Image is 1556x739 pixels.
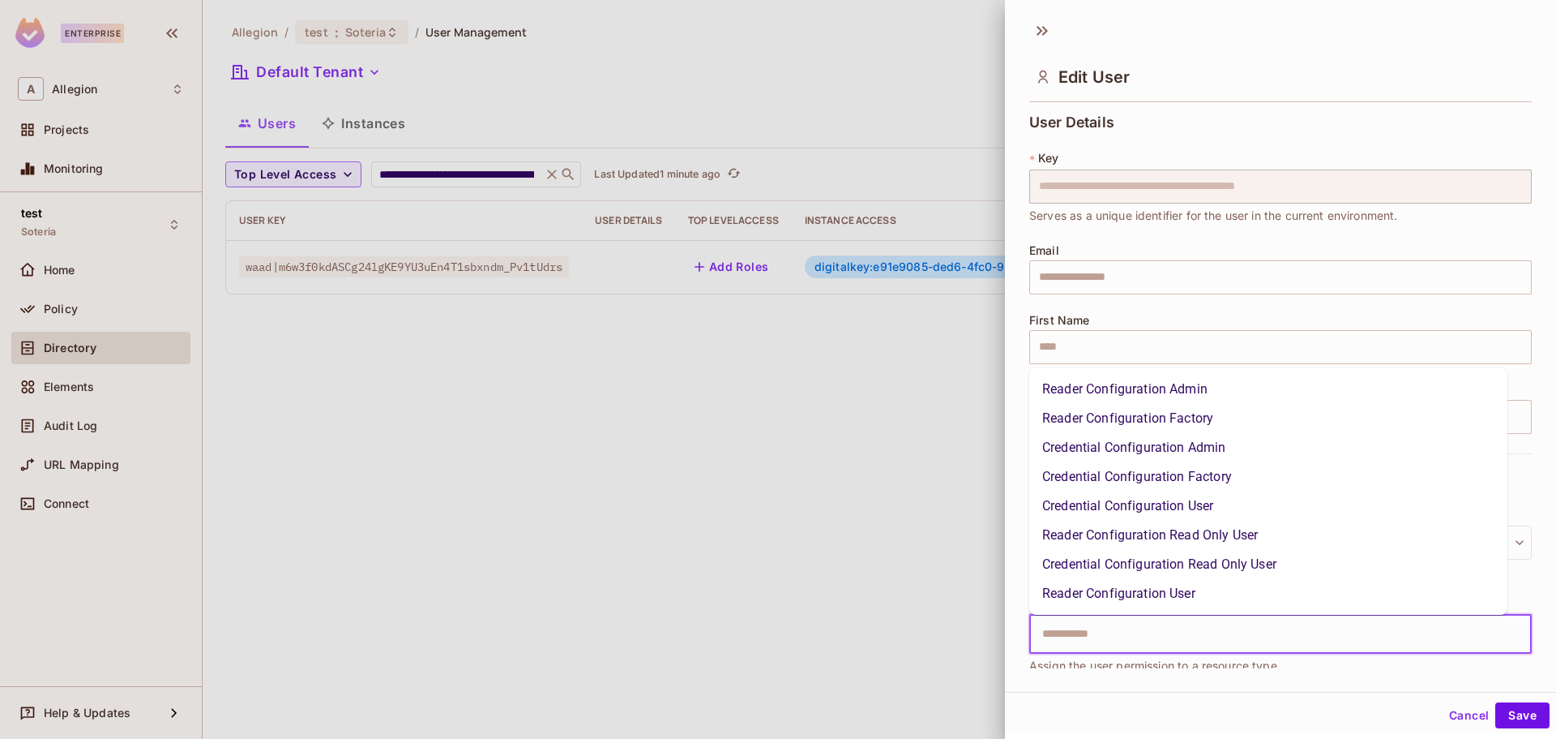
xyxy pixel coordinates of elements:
[1029,492,1507,521] li: Credential Configuration User
[1029,550,1507,579] li: Credential Configuration Read Only User
[1523,632,1526,635] button: Close
[1029,657,1277,675] span: Assign the user permission to a resource type
[1495,702,1550,728] button: Save
[1029,375,1507,404] li: Reader Configuration Admin
[1029,404,1507,433] li: Reader Configuration Factory
[1029,521,1507,550] li: Reader Configuration Read Only User
[1029,207,1398,225] span: Serves as a unique identifier for the user in the current environment.
[1029,433,1507,462] li: Credential Configuration Admin
[1029,114,1114,131] span: User Details
[1443,702,1495,728] button: Cancel
[1029,244,1059,257] span: Email
[1029,314,1090,327] span: First Name
[1029,462,1507,492] li: Credential Configuration Factory
[1058,67,1130,87] span: Edit User
[1029,579,1507,608] li: Reader Configuration User
[1038,152,1058,165] span: Key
